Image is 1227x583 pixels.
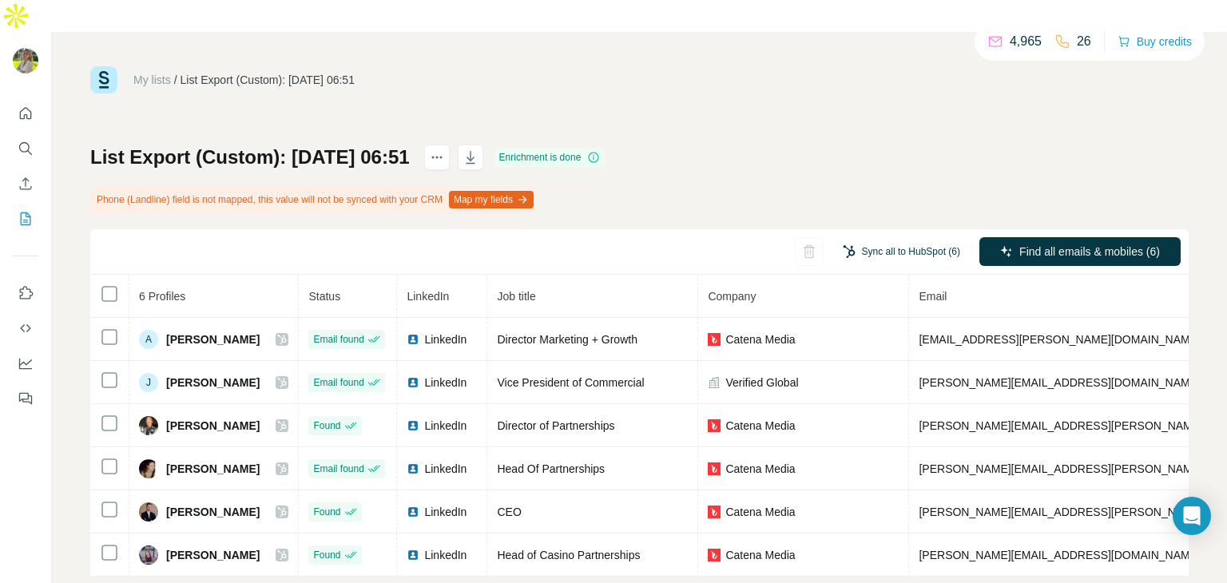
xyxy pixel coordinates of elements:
[497,506,521,518] span: CEO
[139,290,185,303] span: 6 Profiles
[919,376,1200,389] span: [PERSON_NAME][EMAIL_ADDRESS][DOMAIN_NAME]
[725,375,798,391] span: Verified Global
[407,506,419,518] img: LinkedIn logo
[919,549,1200,561] span: [PERSON_NAME][EMAIL_ADDRESS][DOMAIN_NAME]
[13,48,38,73] img: Avatar
[313,505,340,519] span: Found
[13,169,38,198] button: Enrich CSV
[13,99,38,128] button: Quick start
[424,145,450,170] button: actions
[1019,244,1160,260] span: Find all emails & mobiles (6)
[90,145,410,170] h1: List Export (Custom): [DATE] 06:51
[166,547,260,563] span: [PERSON_NAME]
[166,331,260,347] span: [PERSON_NAME]
[313,462,363,476] span: Email found
[1077,32,1091,51] p: 26
[181,72,355,88] div: List Export (Custom): [DATE] 06:51
[494,148,606,167] div: Enrichment is done
[166,375,260,391] span: [PERSON_NAME]
[13,279,38,307] button: Use Surfe on LinkedIn
[919,290,947,303] span: Email
[407,376,419,389] img: LinkedIn logo
[919,333,1200,346] span: [EMAIL_ADDRESS][PERSON_NAME][DOMAIN_NAME]
[308,290,340,303] span: Status
[139,330,158,349] div: A
[407,333,419,346] img: LinkedIn logo
[90,186,537,213] div: Phone (Landline) field is not mapped, this value will not be synced with your CRM
[90,66,117,93] img: Surfe Logo
[424,547,467,563] span: LinkedIn
[725,504,795,520] span: Catena Media
[424,461,467,477] span: LinkedIn
[725,547,795,563] span: Catena Media
[139,416,158,435] img: Avatar
[13,384,38,413] button: Feedback
[708,549,721,561] img: company-logo
[725,461,795,477] span: Catena Media
[497,376,644,389] span: Vice President of Commercial
[708,462,721,475] img: company-logo
[313,418,340,433] span: Found
[133,73,171,86] a: My lists
[407,290,449,303] span: LinkedIn
[424,418,467,434] span: LinkedIn
[424,331,467,347] span: LinkedIn
[407,462,419,475] img: LinkedIn logo
[708,419,721,432] img: company-logo
[725,331,795,347] span: Catena Media
[13,204,38,233] button: My lists
[708,506,721,518] img: company-logo
[708,290,756,303] span: Company
[708,333,721,346] img: company-logo
[407,549,419,561] img: LinkedIn logo
[139,502,158,522] img: Avatar
[449,191,534,208] button: Map my fields
[1118,30,1192,53] button: Buy credits
[139,373,158,392] div: J
[979,237,1181,266] button: Find all emails & mobiles (6)
[13,349,38,378] button: Dashboard
[497,462,605,475] span: Head Of Partnerships
[13,134,38,163] button: Search
[313,375,363,390] span: Email found
[424,504,467,520] span: LinkedIn
[832,240,971,264] button: Sync all to HubSpot (6)
[174,72,177,88] li: /
[497,419,614,432] span: Director of Partnerships
[497,549,640,561] span: Head of Casino Partnerships
[166,504,260,520] span: [PERSON_NAME]
[313,332,363,347] span: Email found
[13,314,38,343] button: Use Surfe API
[166,418,260,434] span: [PERSON_NAME]
[424,375,467,391] span: LinkedIn
[166,461,260,477] span: [PERSON_NAME]
[313,548,340,562] span: Found
[139,459,158,478] img: Avatar
[497,333,637,346] span: Director Marketing + Growth
[139,545,158,565] img: Avatar
[497,290,535,303] span: Job title
[725,418,795,434] span: Catena Media
[1173,497,1211,535] div: Open Intercom Messenger
[407,419,419,432] img: LinkedIn logo
[1010,32,1042,51] p: 4,965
